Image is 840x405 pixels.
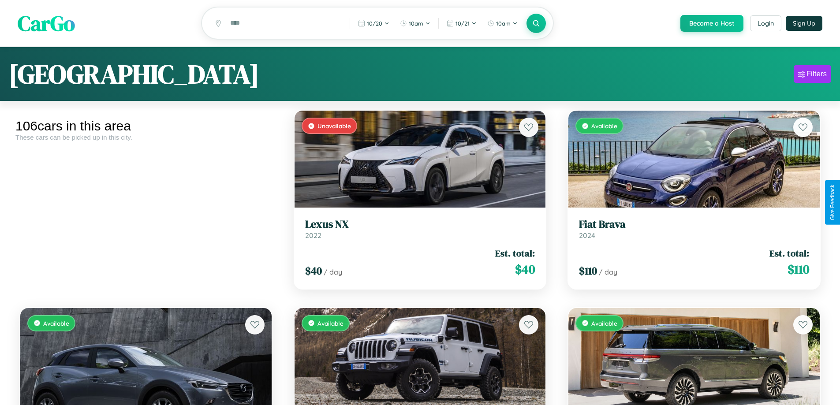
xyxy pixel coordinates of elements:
[794,65,831,83] button: Filters
[579,218,809,231] h3: Fiat Brava
[579,218,809,240] a: Fiat Brava2024
[455,20,470,27] span: 10 / 21
[786,16,822,31] button: Sign Up
[43,320,69,327] span: Available
[305,264,322,278] span: $ 40
[15,134,276,141] div: These cars can be picked up in this city.
[496,20,511,27] span: 10am
[15,119,276,134] div: 106 cars in this area
[579,264,597,278] span: $ 110
[806,70,827,78] div: Filters
[305,218,535,231] h3: Lexus NX
[680,15,743,32] button: Become a Host
[305,218,535,240] a: Lexus NX2022
[9,56,259,92] h1: [GEOGRAPHIC_DATA]
[305,231,321,240] span: 2022
[483,16,522,30] button: 10am
[18,9,75,38] span: CarGo
[495,247,535,260] span: Est. total:
[591,320,617,327] span: Available
[409,20,423,27] span: 10am
[354,16,394,30] button: 10/20
[442,16,481,30] button: 10/21
[750,15,781,31] button: Login
[769,247,809,260] span: Est. total:
[515,260,535,278] span: $ 40
[829,185,836,220] div: Give Feedback
[599,268,617,276] span: / day
[317,122,351,130] span: Unavailable
[396,16,435,30] button: 10am
[317,320,343,327] span: Available
[591,122,617,130] span: Available
[324,268,342,276] span: / day
[579,231,595,240] span: 2024
[788,260,809,278] span: $ 110
[367,20,382,27] span: 10 / 20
